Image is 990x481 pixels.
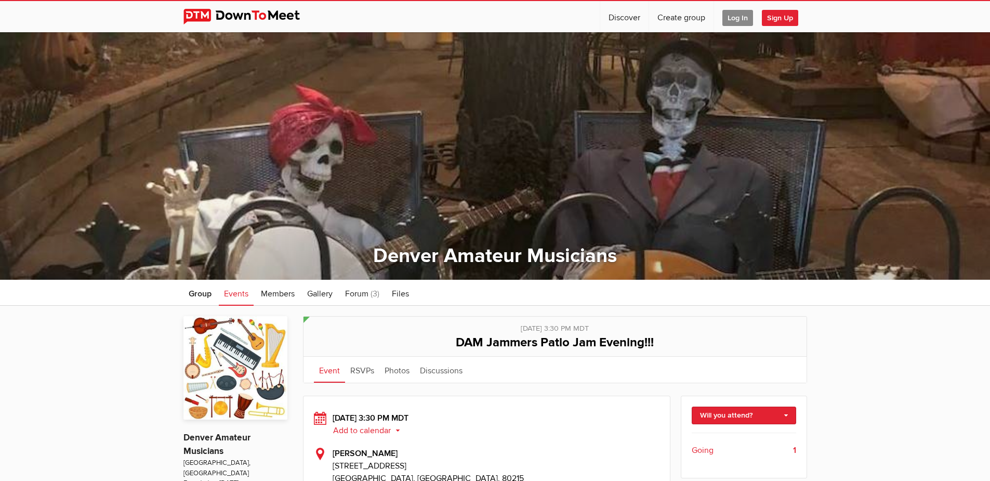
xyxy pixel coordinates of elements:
a: Group [183,280,217,306]
span: Gallery [307,289,333,299]
a: RSVPs [345,357,379,383]
a: Create group [649,1,714,32]
span: (3) [371,289,379,299]
b: [PERSON_NAME] [333,448,398,459]
a: Discussions [415,357,468,383]
img: Denver Amateur Musicians [183,316,287,420]
span: Going [692,444,714,457]
span: Files [392,289,409,299]
a: Gallery [302,280,338,306]
span: DAM Jammers Patio Jam Evening!!! [456,335,654,350]
div: [DATE] 3:30 PM MDT [314,412,660,437]
span: [STREET_ADDRESS] [333,460,660,472]
span: Sign Up [762,10,798,26]
a: Event [314,357,345,383]
a: Members [256,280,300,306]
a: Will you attend? [692,407,796,424]
span: Events [224,289,248,299]
a: Discover [600,1,649,32]
div: [DATE] 3:30 PM MDT [314,317,796,334]
span: Forum [345,289,368,299]
a: Denver Amateur Musicians [183,432,250,457]
a: Events [219,280,254,306]
img: DownToMeet [183,9,316,24]
a: Forum (3) [340,280,385,306]
span: [GEOGRAPHIC_DATA], [GEOGRAPHIC_DATA] [183,458,287,478]
a: Sign Up [762,1,807,32]
b: 1 [793,444,796,457]
button: Add to calendar [333,426,408,435]
span: Group [189,289,212,299]
span: Members [261,289,295,299]
a: Log In [714,1,761,32]
a: Photos [379,357,415,383]
span: Log In [722,10,753,26]
a: Denver Amateur Musicians [373,244,617,268]
a: Files [387,280,414,306]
